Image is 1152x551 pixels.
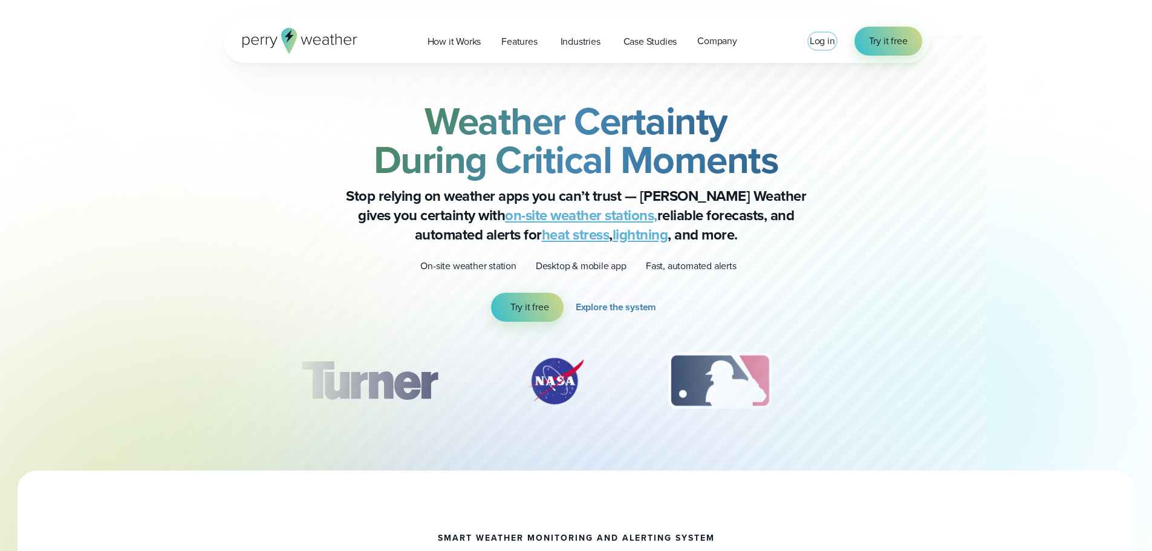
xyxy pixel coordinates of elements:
p: On-site weather station [420,259,516,273]
span: Try it free [510,300,549,315]
span: Case Studies [623,34,677,49]
img: PGA.svg [842,351,939,411]
img: NASA.svg [513,351,598,411]
strong: Weather Certainty During Critical Moments [374,93,779,188]
a: Try it free [491,293,564,322]
div: 1 of 12 [283,351,455,411]
img: Turner-Construction_1.svg [283,351,455,411]
a: Try it free [854,27,922,56]
div: slideshow [284,351,869,417]
span: How it Works [428,34,481,49]
p: Desktop & mobile app [536,259,626,273]
div: 2 of 12 [513,351,598,411]
a: Case Studies [613,29,688,54]
span: Company [697,34,737,48]
p: Stop relying on weather apps you can’t trust — [PERSON_NAME] Weather gives you certainty with rel... [334,186,818,244]
div: 4 of 12 [842,351,939,411]
a: heat stress [542,224,610,246]
h1: smart weather monitoring and alerting system [438,533,715,543]
a: Log in [810,34,835,48]
a: lightning [613,224,668,246]
a: on-site weather stations, [505,204,657,226]
a: How it Works [417,29,492,54]
img: MLB.svg [656,351,784,411]
div: 3 of 12 [656,351,784,411]
p: Fast, automated alerts [646,259,737,273]
span: Features [501,34,537,49]
span: Try it free [869,34,908,48]
a: Explore the system [576,293,661,322]
span: Industries [561,34,600,49]
span: Explore the system [576,300,656,315]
